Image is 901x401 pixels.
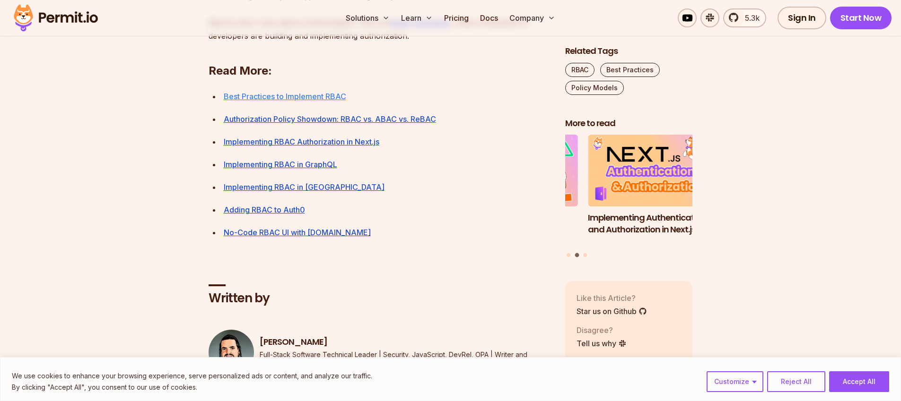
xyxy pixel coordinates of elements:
[565,118,693,129] h2: More to read
[224,114,436,124] a: Authorization Policy Showdown: RBAC vs. ABAC vs. ReBAC
[565,81,624,95] a: Policy Models
[583,253,587,257] button: Go to slide 3
[209,290,550,307] h2: Written by
[260,350,550,369] p: Full-Stack Software Technical Leader | Security, JavaScript, DevRel, OPA | Writer and Public Speaker
[588,135,716,247] a: Implementing Authentication and Authorization in Next.jsImplementing Authentication and Authoriza...
[778,7,826,29] a: Sign In
[476,9,502,27] a: Docs
[9,2,102,34] img: Permit logo
[12,382,372,393] p: By clicking "Accept All", you consent to our use of cookies.
[224,137,379,146] a: Implementing RBAC Authorization in Next.js
[224,205,305,214] a: Adding RBAC to Auth0
[565,45,693,57] h2: Related Tags
[224,90,550,103] p: ⁠
[397,9,437,27] button: Learn
[600,63,660,77] a: Best Practices
[209,26,550,78] h2: Read More:
[12,370,372,382] p: We use cookies to enhance your browsing experience, serve personalized ads or content, and analyz...
[588,135,716,247] li: 2 of 3
[723,9,766,27] a: 5.3k
[209,330,254,375] img: Gabriel L. Manor
[224,160,337,169] a: Implementing RBAC in GraphQL
[565,63,595,77] a: RBAC
[829,371,889,392] button: Accept All
[224,228,371,237] a: No-Code RBAC UI with [DOMAIN_NAME]
[567,253,570,257] button: Go to slide 1
[450,212,578,236] h3: Implementing Multi-Tenant RBAC in Nuxt.js
[577,292,647,304] p: Like this Article?
[260,336,550,348] h3: [PERSON_NAME]
[506,9,559,27] button: Company
[588,135,716,207] img: Implementing Authentication and Authorization in Next.js
[767,371,825,392] button: Reject All
[577,324,627,336] p: Disagree?
[739,12,760,24] span: 5.3k
[440,9,472,27] a: Pricing
[588,212,716,236] h3: Implementing Authentication and Authorization in Next.js
[565,135,693,259] div: Posts
[450,135,578,247] li: 1 of 3
[575,253,579,257] button: Go to slide 2
[830,7,892,29] a: Start Now
[224,92,346,101] a: Best Practices to Implement RBAC
[707,371,763,392] button: Customize
[224,182,385,192] a: Implementing RBAC in [GEOGRAPHIC_DATA]
[577,338,627,349] a: Tell us why
[342,9,394,27] button: Solutions
[577,306,647,317] a: Star us on Github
